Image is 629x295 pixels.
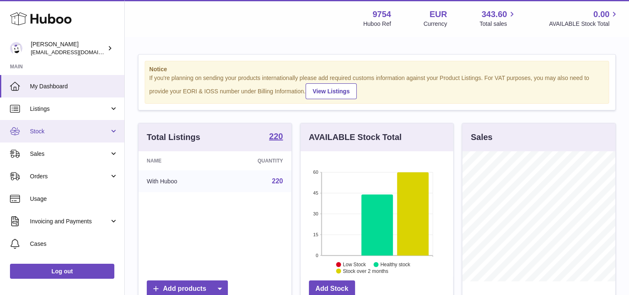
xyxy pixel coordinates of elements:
div: [PERSON_NAME] [31,40,106,56]
a: 220 [272,177,283,185]
text: 0 [316,253,318,258]
span: Cases [30,240,118,248]
span: Invoicing and Payments [30,217,109,225]
strong: EUR [429,9,447,20]
h3: Total Listings [147,132,200,143]
text: Stock over 2 months [343,268,388,274]
strong: 9754 [372,9,391,20]
text: 30 [313,211,318,216]
strong: 220 [269,132,283,140]
span: Total sales [479,20,516,28]
strong: Notice [149,65,604,73]
th: Quantity [219,151,291,170]
span: 343.60 [481,9,507,20]
img: internalAdmin-9754@internal.huboo.com [10,42,22,55]
a: 0.00 AVAILABLE Stock Total [549,9,619,28]
span: Stock [30,127,109,135]
span: My Dashboard [30,82,118,90]
h3: Sales [471,132,492,143]
a: Log out [10,264,114,279]
text: 45 [313,190,318,195]
a: 220 [269,132,283,142]
a: 343.60 Total sales [479,9,516,28]
div: If you're planning on sending your products internationally please add required customs informati... [149,74,604,99]
span: Sales [30,150,109,158]
td: With Huboo [138,170,219,192]
a: View Listings [306,83,357,99]
text: Low Stock [343,262,366,267]
span: AVAILABLE Stock Total [549,20,619,28]
div: Currency [424,20,447,28]
h3: AVAILABLE Stock Total [309,132,402,143]
span: 0.00 [593,9,609,20]
span: [EMAIL_ADDRESS][DOMAIN_NAME] [31,49,122,55]
th: Name [138,151,219,170]
text: Healthy stock [380,262,411,267]
text: 60 [313,170,318,175]
span: Orders [30,172,109,180]
div: Huboo Ref [363,20,391,28]
span: Usage [30,195,118,203]
span: Listings [30,105,109,113]
text: 15 [313,232,318,237]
